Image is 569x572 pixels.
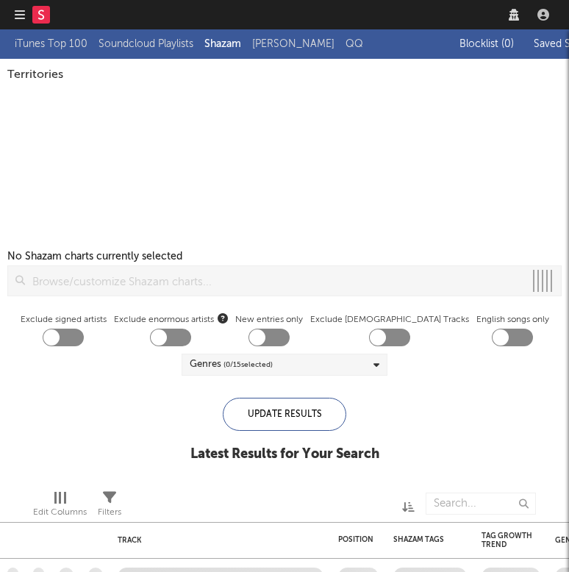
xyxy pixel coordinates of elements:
span: Blocklist [459,39,514,49]
label: Exclude [DEMOGRAPHIC_DATA] Tracks [310,311,469,329]
button: Exclude enormous artists [218,311,228,325]
input: Browse/customize Shazam charts... [25,266,524,296]
div: Shazam Tags [393,535,445,544]
div: Update Results [223,398,346,431]
span: Exclude enormous artists [114,311,228,329]
input: Search... [426,493,536,515]
div: Genres [190,356,273,373]
a: iTunes Top 100 [15,35,87,53]
div: Tag Growth Trend [482,532,533,549]
label: Exclude signed artists [21,311,107,329]
div: Latest Results for Your Search [190,446,379,463]
div: Track [118,536,316,545]
a: QQ [346,35,363,53]
label: New entries only [235,311,303,329]
div: Edit Columns [33,504,87,521]
span: ( 0 ) [501,39,514,49]
span: ( 0 / 15 selected) [223,356,273,373]
label: English songs only [476,311,549,329]
a: [PERSON_NAME] [252,35,334,53]
div: No Shazam charts currently selected [7,248,182,265]
a: Soundcloud Playlists [99,35,193,53]
div: Position [338,535,373,544]
div: Edit Columns [33,485,87,528]
div: Territories [7,66,562,84]
div: Filters [98,504,121,521]
div: Filters [98,485,121,528]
